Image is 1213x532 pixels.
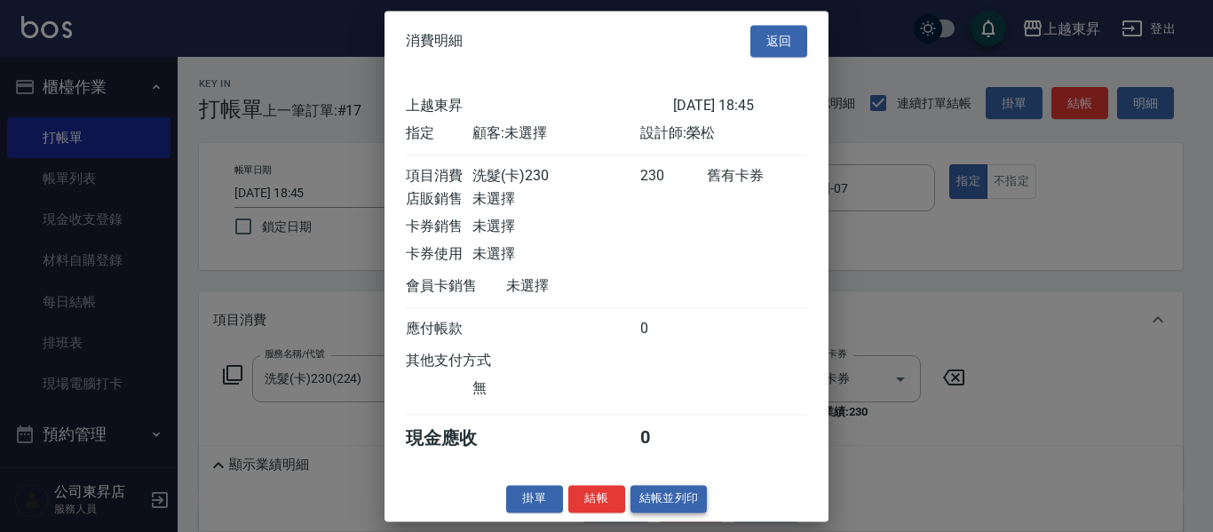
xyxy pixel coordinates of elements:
div: 項目消費 [406,167,472,186]
div: 卡券銷售 [406,218,472,236]
div: 店販銷售 [406,190,472,209]
button: 結帳 [568,485,625,512]
button: 返回 [750,25,807,58]
div: 洗髮(卡)230 [472,167,639,186]
div: 無 [472,379,639,398]
div: 未選擇 [506,277,673,296]
div: [DATE] 18:45 [673,97,807,115]
div: 現金應收 [406,426,506,450]
div: 舊有卡券 [707,167,807,186]
div: 0 [640,320,707,338]
button: 結帳並列印 [630,485,708,512]
div: 未選擇 [472,218,639,236]
div: 其他支付方式 [406,352,540,370]
div: 未選擇 [472,190,639,209]
div: 230 [640,167,707,186]
div: 上越東昇 [406,97,673,115]
button: 掛單 [506,485,563,512]
div: 指定 [406,124,472,143]
div: 卡券使用 [406,245,472,264]
div: 應付帳款 [406,320,472,338]
div: 未選擇 [472,245,639,264]
div: 設計師: 榮松 [640,124,807,143]
div: 顧客: 未選擇 [472,124,639,143]
div: 0 [640,426,707,450]
span: 消費明細 [406,32,463,50]
div: 會員卡銷售 [406,277,506,296]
